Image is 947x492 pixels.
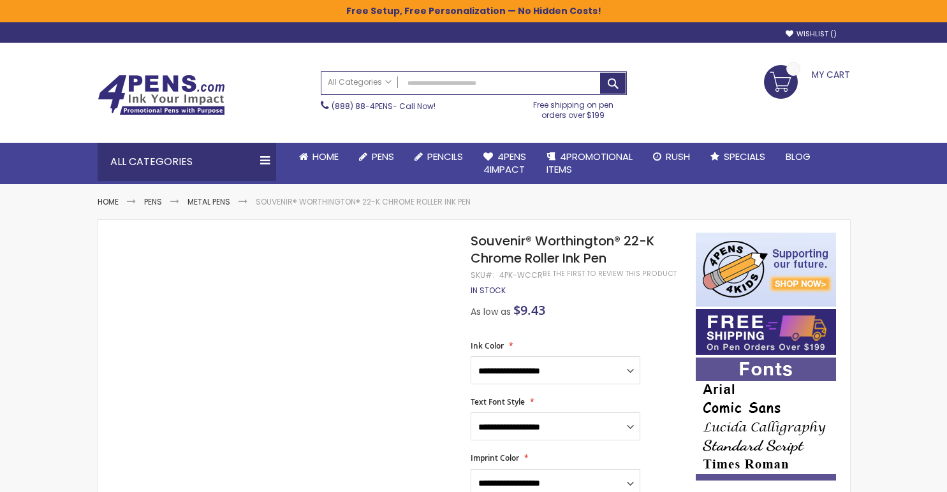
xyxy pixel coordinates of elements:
[321,72,398,93] a: All Categories
[547,150,633,176] span: 4PROMOTIONAL ITEMS
[372,150,394,163] span: Pens
[427,150,463,163] span: Pencils
[289,143,349,171] a: Home
[696,358,836,481] img: font-personalization-examples
[187,196,230,207] a: Metal Pens
[471,396,525,407] span: Text Font Style
[696,233,836,307] img: 4pens 4 kids
[775,143,821,171] a: Blog
[666,150,690,163] span: Rush
[543,269,677,279] a: Be the first to review this product
[471,340,504,351] span: Ink Color
[332,101,436,112] span: - Call Now!
[536,143,643,184] a: 4PROMOTIONALITEMS
[471,452,519,463] span: Imprint Color
[471,285,506,296] span: In stock
[483,150,526,176] span: 4Pens 4impact
[700,143,775,171] a: Specials
[724,150,765,163] span: Specials
[696,309,836,355] img: Free shipping on orders over $199
[473,143,536,184] a: 4Pens4impact
[786,29,837,39] a: Wishlist
[499,270,543,280] div: 4PK-WCCR
[471,286,506,296] div: Availability
[144,196,162,207] a: Pens
[643,143,700,171] a: Rush
[312,150,339,163] span: Home
[98,196,119,207] a: Home
[520,95,627,120] div: Free shipping on pen orders over $199
[513,301,545,319] span: $9.43
[786,150,811,163] span: Blog
[98,143,276,181] div: All Categories
[349,143,404,171] a: Pens
[328,77,392,87] span: All Categories
[471,305,511,318] span: As low as
[471,270,494,280] strong: SKU
[98,75,225,115] img: 4Pens Custom Pens and Promotional Products
[471,232,654,267] span: Souvenir® Worthington® 22-K Chrome Roller Ink Pen
[332,101,393,112] a: (888) 88-4PENS
[404,143,473,171] a: Pencils
[256,197,471,207] li: Souvenir® Worthington® 22-K Chrome Roller Ink Pen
